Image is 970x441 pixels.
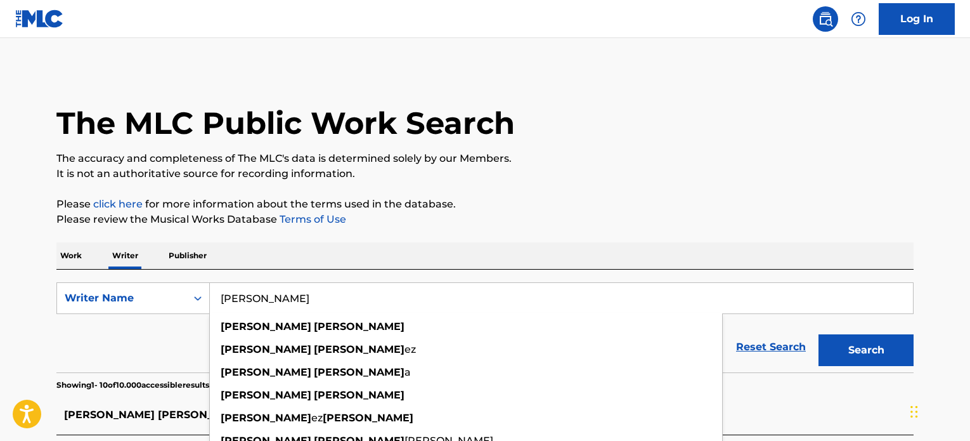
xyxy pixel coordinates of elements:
[879,3,955,35] a: Log In
[56,282,914,372] form: Search Form
[404,343,416,355] span: ez
[221,320,311,332] strong: [PERSON_NAME]
[818,11,833,27] img: search
[56,197,914,212] p: Please for more information about the terms used in the database.
[221,366,311,378] strong: [PERSON_NAME]
[907,380,970,441] iframe: Chat Widget
[56,212,914,227] p: Please review the Musical Works Database
[93,198,143,210] a: click here
[907,380,970,441] div: Widget de chat
[56,379,259,391] p: Showing 1 - 10 of 10.000 accessible results (Total 39.177 )
[314,320,404,332] strong: [PERSON_NAME]
[730,333,812,361] a: Reset Search
[314,366,404,378] strong: [PERSON_NAME]
[165,242,210,269] p: Publisher
[314,389,404,401] strong: [PERSON_NAME]
[108,242,142,269] p: Writer
[56,166,914,181] p: It is not an authoritative source for recording information.
[56,104,515,142] h1: The MLC Public Work Search
[311,412,323,424] span: ez
[64,409,251,421] span: [PERSON_NAME] [PERSON_NAME] :
[221,389,311,401] strong: [PERSON_NAME]
[404,366,411,378] span: a
[15,10,64,28] img: MLC Logo
[221,412,311,424] strong: [PERSON_NAME]
[323,412,413,424] strong: [PERSON_NAME]
[277,213,346,225] a: Terms of Use
[56,151,914,166] p: The accuracy and completeness of The MLC's data is determined solely by our Members.
[910,393,918,431] div: Arrastrar
[314,343,404,355] strong: [PERSON_NAME]
[813,6,838,32] a: Public Search
[818,334,914,366] button: Search
[851,11,866,27] img: help
[846,6,871,32] div: Help
[221,343,311,355] strong: [PERSON_NAME]
[65,291,179,306] div: Writer Name
[56,242,86,269] p: Work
